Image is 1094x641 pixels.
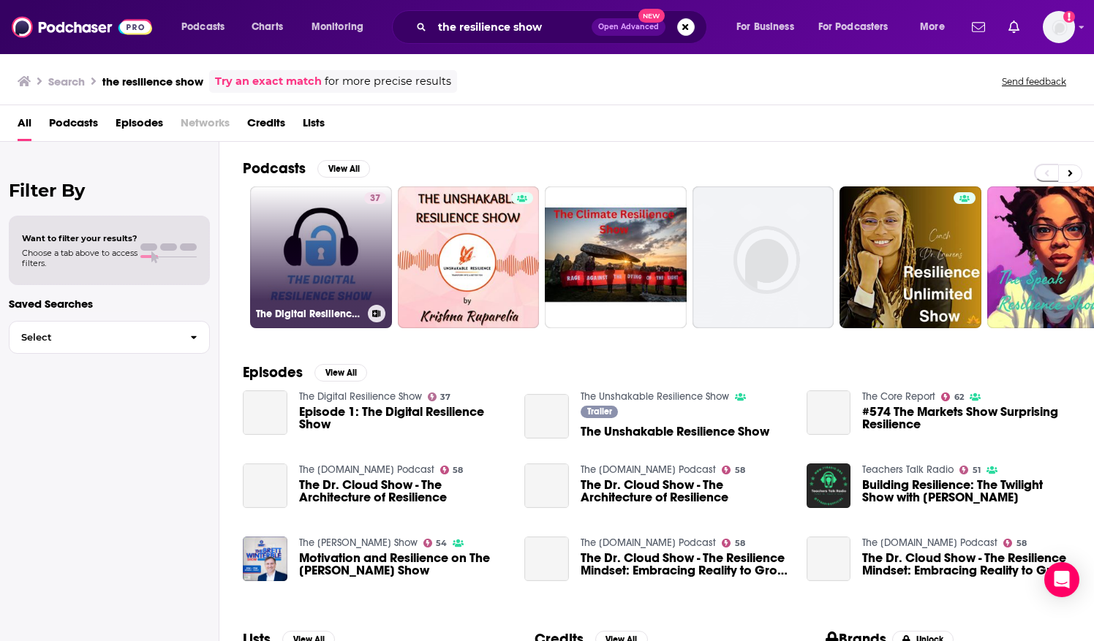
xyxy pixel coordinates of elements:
[299,479,508,504] span: The Dr. Cloud Show - The Architecture of Resilience
[364,192,386,204] a: 37
[638,9,665,23] span: New
[920,17,945,37] span: More
[587,407,612,416] span: Trailer
[581,463,716,476] a: The Boundaries.me Podcast
[1016,540,1027,547] span: 58
[807,463,851,508] img: Building Resilience: The Twilight Show with Maxine
[181,17,225,37] span: Podcasts
[862,479,1071,504] span: Building Resilience: The Twilight Show with [PERSON_NAME]
[453,467,463,474] span: 58
[428,392,451,401] a: 37
[862,536,997,549] a: The Boundaries.me Podcast
[1043,11,1075,43] button: Show profile menu
[243,463,287,508] a: The Dr. Cloud Show - The Architecture of Resilience
[581,390,729,403] a: The Unshakable Resilience Show
[9,297,210,311] p: Saved Searches
[48,75,85,88] h3: Search
[862,463,954,476] a: Teachers Talk Radio
[49,111,98,141] a: Podcasts
[862,406,1071,431] a: #574 The Markets Show Surprising Resilience
[1043,11,1075,43] span: Logged in as ShellB
[215,73,322,90] a: Try an exact match
[102,75,203,88] h3: the resilience show
[242,15,292,39] a: Charts
[581,425,769,438] a: The Unshakable Resilience Show
[910,15,963,39] button: open menu
[736,17,794,37] span: For Business
[862,390,935,403] a: The Core Report
[18,111,31,141] a: All
[959,466,981,474] a: 51
[809,15,910,39] button: open menu
[252,17,283,37] span: Charts
[406,10,721,44] div: Search podcasts, credits, & more...
[256,308,362,320] h3: The Digital Resilience Show
[440,394,450,401] span: 37
[312,17,363,37] span: Monitoring
[862,479,1071,504] a: Building Resilience: The Twilight Show with Maxine
[181,111,230,141] span: Networks
[22,248,137,268] span: Choose a tab above to access filters.
[436,540,447,547] span: 54
[299,552,508,577] span: Motivation and Resilience on The [PERSON_NAME] Show
[9,321,210,354] button: Select
[314,364,367,382] button: View All
[581,552,789,577] a: The Dr. Cloud Show - The Resilience Mindset: Embracing Reality to Grow Stronger
[12,13,152,41] img: Podchaser - Follow, Share and Rate Podcasts
[524,536,569,581] a: The Dr. Cloud Show - The Resilience Mindset: Embracing Reality to Grow Stronger
[1003,15,1025,39] a: Show notifications dropdown
[1003,539,1027,547] a: 58
[432,15,592,39] input: Search podcasts, credits, & more...
[370,191,380,206] span: 37
[440,466,464,474] a: 58
[954,394,964,401] span: 62
[997,75,1071,88] button: Send feedback
[592,18,665,36] button: Open AdvancedNew
[973,467,981,474] span: 51
[299,390,422,403] a: The Digital Resilience Show
[243,536,287,581] img: Motivation and Resilience on The Brett Winterble Show
[722,466,745,474] a: 58
[524,394,569,439] a: The Unshakable Resilience Show
[299,536,418,549] a: The Brett Winterble Show
[722,539,745,547] a: 58
[301,15,382,39] button: open menu
[726,15,812,39] button: open menu
[807,536,851,581] a: The Dr. Cloud Show - The Resilience Mindset: Embracing Reality to Grow Stronger
[247,111,285,141] a: Credits
[423,539,448,547] a: 54
[325,73,451,90] span: for more precise results
[116,111,163,141] a: Episodes
[243,159,370,178] a: PodcastsView All
[966,15,991,39] a: Show notifications dropdown
[1043,11,1075,43] img: User Profile
[299,463,434,476] a: The Boundaries.me Podcast
[22,233,137,243] span: Want to filter your results?
[317,160,370,178] button: View All
[303,111,325,141] a: Lists
[598,23,659,31] span: Open Advanced
[862,552,1071,577] a: The Dr. Cloud Show - The Resilience Mindset: Embracing Reality to Grow Stronger
[243,363,367,382] a: EpisodesView All
[581,479,789,504] a: The Dr. Cloud Show - The Architecture of Resilience
[299,406,508,431] a: Episode 1: The Digital Resilience Show
[941,392,964,401] a: 62
[243,390,287,435] a: Episode 1: The Digital Resilience Show
[243,159,306,178] h2: Podcasts
[818,17,889,37] span: For Podcasters
[1044,562,1079,597] div: Open Intercom Messenger
[9,180,210,201] h2: Filter By
[299,552,508,577] a: Motivation and Resilience on The Brett Winterble Show
[581,536,716,549] a: The Boundaries.me Podcast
